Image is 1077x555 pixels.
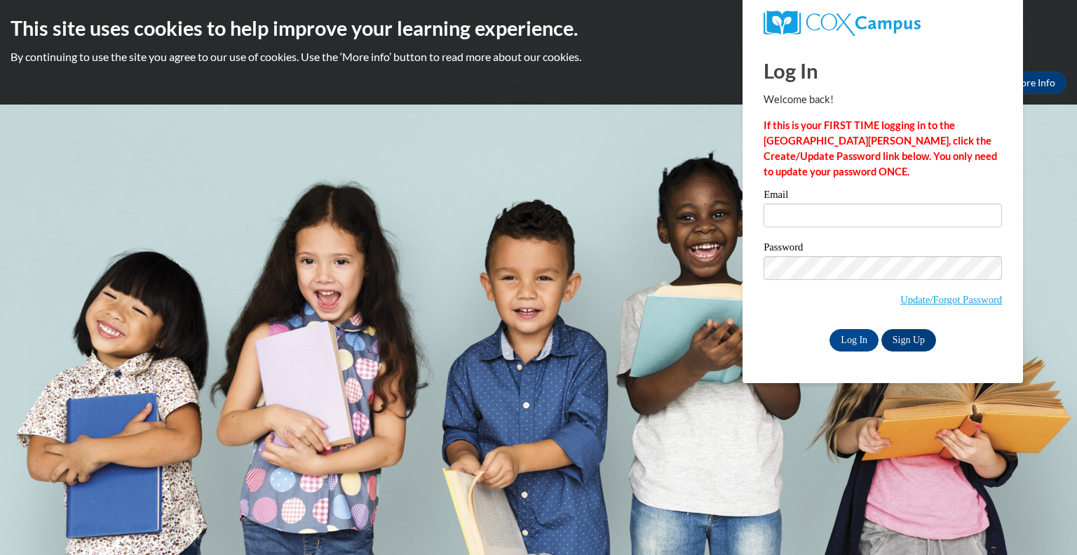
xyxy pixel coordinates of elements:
[1001,72,1066,94] a: More Info
[764,11,1002,36] a: COX Campus
[764,92,1002,107] p: Welcome back!
[764,11,921,36] img: COX Campus
[764,56,1002,85] h1: Log In
[900,294,1002,305] a: Update/Forgot Password
[881,329,936,352] a: Sign Up
[11,14,1066,42] h2: This site uses cookies to help improve your learning experience.
[11,49,1066,65] p: By continuing to use the site you agree to our use of cookies. Use the ‘More info’ button to read...
[764,119,997,178] strong: If this is your FIRST TIME logging in to the [GEOGRAPHIC_DATA][PERSON_NAME], click the Create/Upd...
[764,242,1002,256] label: Password
[764,189,1002,203] label: Email
[829,329,879,352] input: Log In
